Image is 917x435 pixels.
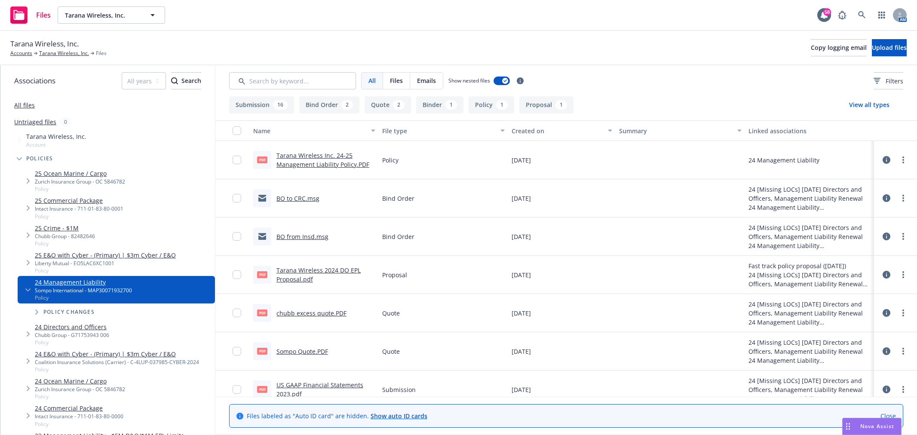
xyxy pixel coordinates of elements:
[35,196,123,205] a: 25 Commercial Package
[257,348,267,354] span: PDF
[512,385,531,394] span: [DATE]
[874,77,903,86] span: Filters
[860,423,894,430] span: Nova Assist
[555,100,567,110] div: 1
[276,347,328,355] a: Sompo Quote.PDF
[496,100,508,110] div: 1
[35,331,109,339] div: Chubb Group - G71753943 006
[748,356,871,365] div: 24 Management Liability
[26,132,86,141] span: Tarana Wireless, Inc.
[512,194,531,203] span: [DATE]
[7,3,54,27] a: Files
[35,322,109,331] a: 24 Directors and Officers
[519,96,574,113] button: Proposal
[276,266,361,283] a: Tarana Wireless 2024 DO EPL Proposal.pdf
[748,126,871,135] div: Linked associations
[35,349,199,358] a: 24 E&O with Cyber - (Primary) | $3m Cyber / E&O
[898,155,908,165] a: more
[811,39,867,56] button: Copy logging email
[843,418,853,435] div: Drag to move
[371,412,427,420] a: Show auto ID cards
[233,270,241,279] input: Toggle Row Selected
[382,156,399,165] span: Policy
[35,260,176,267] div: Liberty Mutual - EO5LAC6XC1001
[233,232,241,241] input: Toggle Row Selected
[35,404,123,413] a: 24 Commercial Package
[257,156,267,163] span: PDF
[276,151,369,168] a: Tarana Wireless Inc. 24-25 Management Liability Policy.PDF
[233,385,241,394] input: Toggle Row Selected
[886,77,903,86] span: Filters
[748,300,871,318] div: 24 [Missing LOCs] [DATE] Directors and Officers, Management Liability Renewal
[379,120,508,141] button: File type
[276,309,347,317] a: chubb excess quote.PDF
[14,75,55,86] span: Associations
[35,240,95,247] span: Policy
[748,338,871,356] div: 24 [Missing LOCs] [DATE] Directors and Officers, Management Liability Renewal
[247,411,427,420] span: Files labeled as "Auto ID card" are hidden.
[171,73,201,89] div: Search
[35,267,176,274] span: Policy
[273,100,288,110] div: 16
[748,261,871,270] div: Fast track policy proposal ([DATE])
[341,100,353,110] div: 2
[368,76,376,85] span: All
[35,420,123,428] span: Policy
[60,117,71,127] div: 0
[276,233,328,241] a: BO from Insd.msg
[35,358,199,366] div: Coalition Insurance Solutions (Carrier) - C-4LUP-037985-CYBER-2024
[35,366,199,373] span: Policy
[233,156,241,164] input: Toggle Row Selected
[512,232,531,241] span: [DATE]
[257,386,267,392] span: pdf
[382,385,416,394] span: Submission
[10,49,32,57] a: Accounts
[382,232,414,241] span: Bind Order
[35,413,123,420] div: Intact Insurance - 711-01-83-80-0000
[35,287,132,294] div: Sompo International - MAP30071932700
[26,141,86,148] span: Account
[748,156,819,165] div: 24 Management Liability
[619,126,732,135] div: Summary
[35,233,95,240] div: Chubb Group - 82482646
[299,96,359,113] button: Bind Order
[616,120,745,141] button: Summary
[35,169,125,178] a: 25 Ocean Marine / Cargo
[35,213,123,220] span: Policy
[390,76,403,85] span: Files
[880,411,896,420] a: Close
[26,156,53,161] span: Policies
[233,309,241,317] input: Toggle Row Selected
[512,156,531,165] span: [DATE]
[253,126,366,135] div: Name
[898,193,908,203] a: more
[35,251,176,260] a: 25 E&O with Cyber - (Primary) | $3m Cyber / E&O
[512,270,531,279] span: [DATE]
[898,308,908,318] a: more
[35,294,132,301] span: Policy
[35,278,132,287] a: 24 Management Liability
[14,117,56,126] a: Untriaged files
[382,126,495,135] div: File type
[872,43,907,52] span: Upload files
[898,270,908,280] a: more
[748,185,871,203] div: 24 [Missing LOCs] [DATE] Directors and Officers, Management Liability Renewal
[748,270,871,288] div: 24 [Missing LOCs] [DATE] Directors and Officers, Management Liability Renewal
[512,126,603,135] div: Created on
[445,100,457,110] div: 1
[823,8,831,16] div: 58
[35,339,109,346] span: Policy
[748,394,871,403] div: 24 Management Liability
[276,381,363,398] a: US GAAP Financial Statements 2023.pdf
[276,194,319,202] a: BO to CRC.msg
[36,12,51,18] span: Files
[512,309,531,318] span: [DATE]
[365,96,411,113] button: Quote
[382,270,407,279] span: Proposal
[233,126,241,135] input: Select all
[35,178,125,185] div: Zurich Insurance Group - OC 5846782
[748,223,871,241] div: 24 [Missing LOCs] [DATE] Directors and Officers, Management Liability Renewal
[35,377,125,386] a: 24 Ocean Marine / Cargo
[229,72,356,89] input: Search by keyword...
[250,120,379,141] button: Name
